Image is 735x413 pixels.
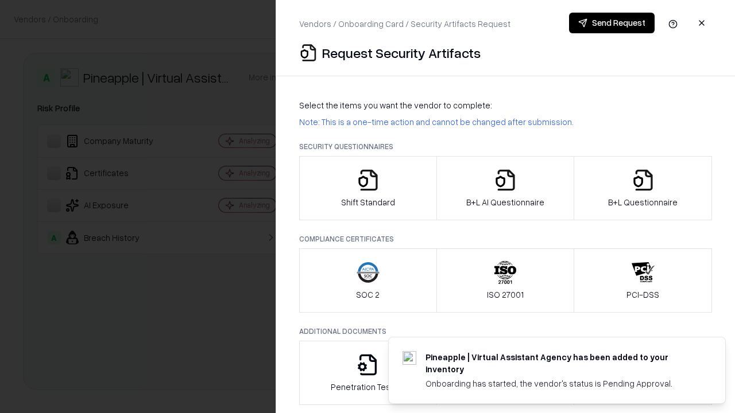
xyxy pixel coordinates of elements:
[299,156,437,220] button: Shift Standard
[574,248,712,313] button: PCI-DSS
[341,196,395,208] p: Shift Standard
[299,326,712,336] p: Additional Documents
[299,99,712,111] p: Select the items you want the vendor to complete:
[436,156,575,220] button: B+L AI Questionnaire
[436,248,575,313] button: ISO 27001
[608,196,678,208] p: B+L Questionnaire
[425,351,698,375] div: Pineapple | Virtual Assistant Agency has been added to your inventory
[574,156,712,220] button: B+L Questionnaire
[299,116,712,128] p: Note: This is a one-time action and cannot be changed after submission.
[331,381,405,393] p: Penetration Testing
[487,289,524,301] p: ISO 27001
[299,234,712,244] p: Compliance Certificates
[356,289,380,301] p: SOC 2
[299,341,437,405] button: Penetration Testing
[299,142,712,151] p: Security Questionnaires
[322,44,481,62] p: Request Security Artifacts
[403,351,416,365] img: trypineapple.com
[466,196,544,208] p: B+L AI Questionnaire
[299,18,510,30] p: Vendors / Onboarding Card / Security Artifacts Request
[569,13,655,33] button: Send Request
[626,289,659,301] p: PCI-DSS
[425,377,698,389] div: Onboarding has started, the vendor's status is Pending Approval.
[299,248,437,313] button: SOC 2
